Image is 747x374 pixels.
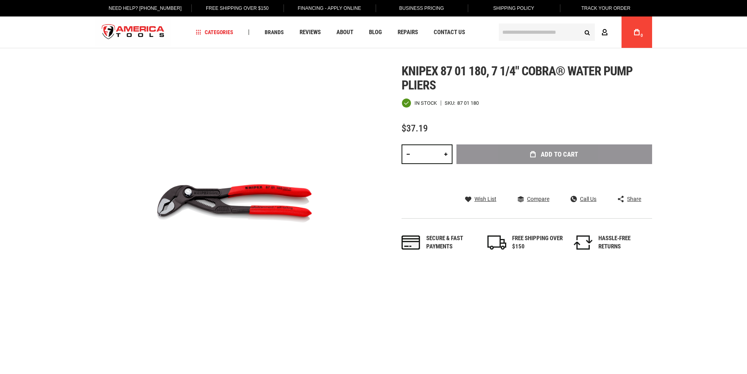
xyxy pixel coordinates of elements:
div: Availability [402,98,437,108]
span: Shipping Policy [493,5,534,11]
a: store logo [95,18,171,47]
iframe: Secure express checkout frame [455,166,654,170]
span: Knipex 87 01 180, 7 1/4" cobra® water pump pliers [402,64,633,93]
a: Blog [365,27,385,38]
a: Wish List [465,195,496,203]
img: payments [402,235,420,250]
span: Compare [527,196,549,202]
img: main product photo [95,64,374,343]
span: $37.19 [402,123,428,134]
a: Repairs [394,27,422,38]
img: America Tools [95,18,171,47]
div: FREE SHIPPING OVER $150 [512,234,563,251]
span: Brands [265,29,284,35]
a: Contact Us [430,27,469,38]
a: Compare [518,195,549,203]
span: About [336,29,353,35]
span: Wish List [474,196,496,202]
strong: SKU [445,100,457,106]
span: Share [627,196,641,202]
a: Call Us [571,195,596,203]
div: HASSLE-FREE RETURNS [598,234,649,251]
span: In stock [414,100,437,106]
div: 87 01 180 [457,100,479,106]
a: About [333,27,357,38]
img: shipping [487,235,506,250]
button: Search [580,25,595,40]
a: Categories [192,27,237,38]
span: Repairs [398,29,418,35]
span: Categories [196,29,233,35]
span: Reviews [300,29,321,35]
a: Brands [261,27,287,38]
a: 0 [629,16,644,48]
span: Contact Us [434,29,465,35]
span: Call Us [580,196,596,202]
span: Blog [369,29,382,35]
img: returns [574,235,593,250]
div: Secure & fast payments [426,234,477,251]
a: Reviews [296,27,324,38]
span: 0 [641,33,643,38]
